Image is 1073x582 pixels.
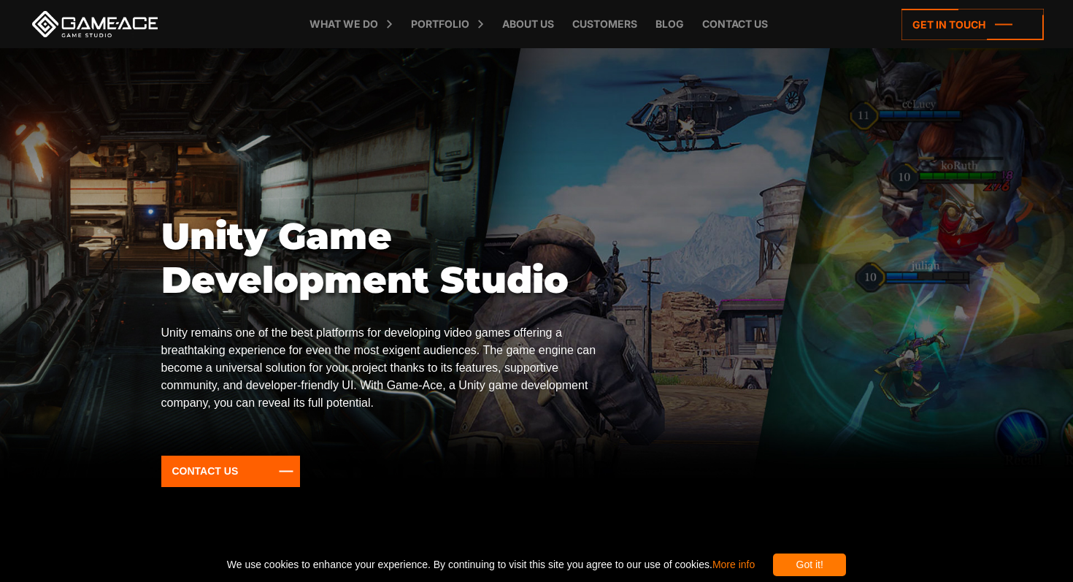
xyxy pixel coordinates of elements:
[161,324,612,412] p: Unity remains one of the best platforms for developing video games offering a breathtaking experi...
[161,456,301,487] a: Contact Us
[161,215,612,302] h1: Unity Game Development Studio
[712,559,755,570] a: More info
[773,554,846,576] div: Got it!
[901,9,1044,40] a: Get in touch
[227,554,755,576] span: We use cookies to enhance your experience. By continuing to visit this site you agree to our use ...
